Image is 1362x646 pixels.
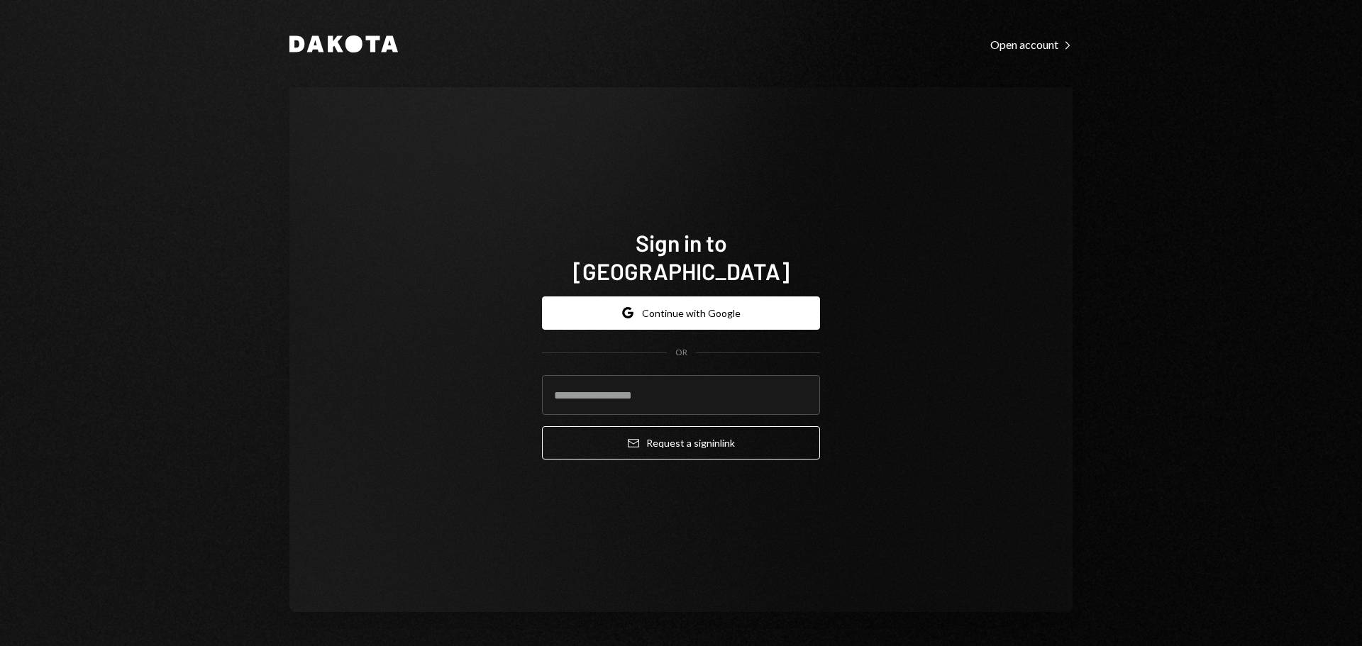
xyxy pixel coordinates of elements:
[542,426,820,460] button: Request a signinlink
[542,296,820,330] button: Continue with Google
[990,36,1073,52] a: Open account
[990,38,1073,52] div: Open account
[675,347,687,359] div: OR
[542,228,820,285] h1: Sign in to [GEOGRAPHIC_DATA]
